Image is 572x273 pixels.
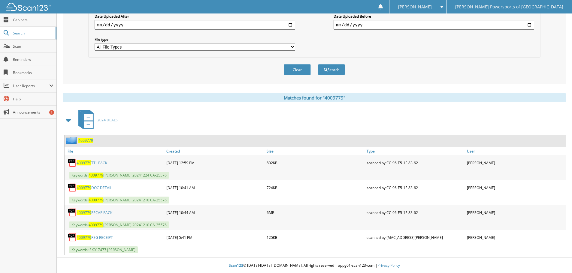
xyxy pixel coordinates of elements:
[68,158,77,167] img: PDF.png
[265,157,365,169] div: 802KB
[465,157,566,169] div: [PERSON_NAME]
[68,183,77,192] img: PDF.png
[78,138,93,143] a: 4009779
[165,157,265,169] div: [DATE] 12:59 PM
[57,258,572,273] div: © [DATE]-[DATE] [DOMAIN_NAME]. All rights reserved | appg01-scan123-com |
[165,231,265,243] div: [DATE] 5:41 PM
[69,197,169,203] span: Keywords: [PERSON_NAME] 20241210 CA-25576
[77,185,91,190] span: 4009779
[95,37,295,42] label: File type
[77,160,107,165] a: 4009779TTL PACK
[365,182,465,194] div: scanned by CC-96-E5-1F-83-62
[465,147,566,155] a: User
[77,235,91,240] span: 4009779
[95,14,295,19] label: Date Uploaded After
[77,235,113,240] a: 4009779REG RECEIPT
[398,5,432,9] span: [PERSON_NAME]
[68,233,77,242] img: PDF.png
[77,210,91,215] span: 4009779
[365,147,465,155] a: Type
[6,3,51,11] img: scan123-logo-white.svg
[265,147,365,155] a: Size
[13,70,53,75] span: Bookmarks
[13,110,53,115] span: Announcements
[542,244,572,273] iframe: Chat Widget
[97,117,118,123] span: 2024 DEALS
[334,14,534,19] label: Date Uploaded Before
[365,206,465,218] div: scanned by CC-96-E5-1F-83-62
[69,221,169,228] span: Keywords: [PERSON_NAME] 20241210 CA-25576
[13,57,53,62] span: Reminders
[49,110,54,115] div: 1
[465,231,566,243] div: [PERSON_NAME]
[95,20,295,30] input: start
[265,206,365,218] div: 6MB
[165,206,265,218] div: [DATE] 10:44 AM
[75,108,118,132] a: 2024 DEALS
[165,147,265,155] a: Created
[13,96,53,102] span: Help
[377,263,400,268] a: Privacy Policy
[165,182,265,194] div: [DATE] 10:41 AM
[69,246,138,253] span: Keywords: SK017477 [PERSON_NAME]
[69,172,169,179] span: Keywords: [PERSON_NAME] 20241224 CA-25576
[334,20,534,30] input: end
[65,147,165,155] a: File
[89,173,103,178] span: 4009779
[229,263,243,268] span: Scan123
[77,185,112,190] a: 4009779DOC DETAIL
[455,5,563,9] span: [PERSON_NAME] Powersports of [GEOGRAPHIC_DATA]
[365,157,465,169] div: scanned by CC-96-E5-1F-83-62
[265,231,365,243] div: 125KB
[13,31,53,36] span: Search
[13,17,53,22] span: Cabinets
[465,182,566,194] div: [PERSON_NAME]
[465,206,566,218] div: [PERSON_NAME]
[89,222,103,227] span: 4009779
[284,64,311,75] button: Clear
[68,208,77,217] img: PDF.png
[66,137,78,144] img: folder2.png
[13,44,53,49] span: Scan
[318,64,345,75] button: Search
[77,160,91,165] span: 4009779
[63,93,566,102] div: Matches found for "4009779"
[265,182,365,194] div: 724KB
[365,231,465,243] div: scanned by [MAC_ADDRESS][PERSON_NAME]
[77,210,112,215] a: 4009779RECAP PACK
[89,197,103,203] span: 4009779
[13,83,49,88] span: User Reports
